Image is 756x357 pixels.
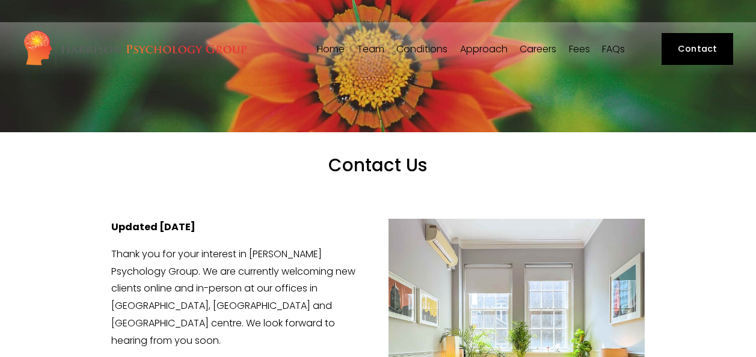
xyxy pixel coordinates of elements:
[317,43,345,55] a: Home
[156,154,599,198] h1: Contact Us
[357,44,384,54] span: Team
[357,43,384,55] a: folder dropdown
[460,44,508,54] span: Approach
[662,33,733,65] a: Contact
[602,43,625,55] a: FAQs
[111,220,195,234] strong: Updated [DATE]
[111,246,644,350] p: Thank you for your interest in [PERSON_NAME] Psychology Group. We are currently welcoming new cli...
[23,29,247,69] img: Harrison Psychology Group
[396,44,447,54] span: Conditions
[460,43,508,55] a: folder dropdown
[569,43,590,55] a: Fees
[520,43,556,55] a: Careers
[396,43,447,55] a: folder dropdown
